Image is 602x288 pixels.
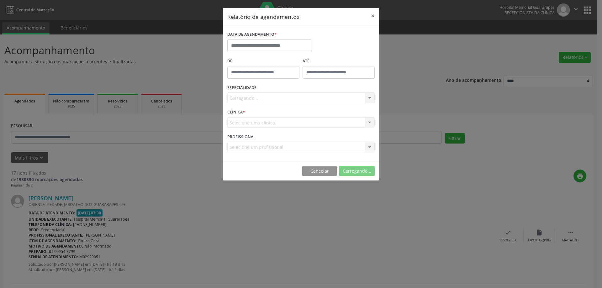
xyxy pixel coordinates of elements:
[227,56,299,66] label: De
[227,132,256,142] label: PROFISSIONAL
[227,83,256,93] label: ESPECIALIDADE
[339,166,375,176] button: Carregando...
[367,8,379,24] button: Close
[302,166,337,176] button: Cancelar
[227,13,299,21] h5: Relatório de agendamentos
[303,56,375,66] label: ATÉ
[227,30,277,39] label: DATA DE AGENDAMENTO
[227,107,245,117] label: CLÍNICA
